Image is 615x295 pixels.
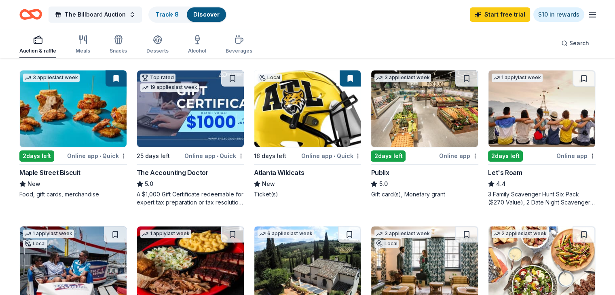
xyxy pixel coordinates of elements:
div: Snacks [110,48,127,54]
div: Local [23,240,47,248]
div: Desserts [146,48,169,54]
span: 5.0 [379,179,387,189]
a: Image for Let's Roam1 applylast week2days leftOnline appLet's Roam4.43 Family Scavenger Hunt Six ... [488,70,596,206]
span: • [334,153,335,159]
a: Home [19,5,42,24]
div: Alcohol [188,48,206,54]
div: A $1,000 Gift Certificate redeemable for expert tax preparation or tax resolution services—recipi... [137,190,244,206]
img: Image for Atlanta Wildcats [254,70,361,147]
button: Meals [76,32,90,58]
div: Meals [76,48,90,54]
div: 2 applies last week [492,230,548,238]
div: Food, gift cards, merchandise [19,190,127,198]
div: Top rated [140,74,175,82]
span: The Billboard Auction [65,10,126,19]
a: Start free trial [470,7,530,22]
span: 5.0 [145,179,153,189]
span: • [217,153,218,159]
div: Atlanta Wildcats [254,168,304,177]
div: Let's Roam [488,168,522,177]
div: Gift card(s), Monetary grant [371,190,478,198]
button: Auction & raffle [19,32,56,58]
div: 3 Family Scavenger Hunt Six Pack ($270 Value), 2 Date Night Scavenger Hunt Two Pack ($130 Value) [488,190,596,206]
button: Beverages [226,32,252,58]
div: Beverages [226,48,252,54]
div: 1 apply last week [492,74,543,82]
div: 2 days left [19,150,54,162]
span: 4.4 [496,179,506,189]
span: New [262,179,275,189]
button: Track· 8Discover [148,6,227,23]
div: Local [374,240,399,248]
div: Online app Quick [184,151,244,161]
img: Image for Publix [371,70,478,147]
button: Search [555,35,596,51]
img: Image for The Accounting Doctor [137,70,244,147]
button: Desserts [146,32,169,58]
div: Local [258,74,282,82]
a: $10 in rewards [533,7,584,22]
img: Image for Let's Roam [488,70,595,147]
div: Online app [556,151,596,161]
div: 18 days left [254,151,286,161]
div: The Accounting Doctor [137,168,209,177]
button: Alcohol [188,32,206,58]
div: 2 days left [488,150,523,162]
a: Image for The Accounting DoctorTop rated19 applieslast week25 days leftOnline app•QuickThe Accoun... [137,70,244,206]
div: Online app Quick [301,151,361,161]
div: 6 applies last week [258,230,314,238]
div: Ticket(s) [254,190,361,198]
span: New [27,179,40,189]
a: Discover [193,11,220,18]
span: • [99,153,101,159]
img: Image for Maple Street Biscuit [20,70,127,147]
div: 1 apply last week [140,230,191,238]
div: 3 applies last week [374,74,431,82]
div: 3 applies last week [374,230,431,238]
button: The Billboard Auction [49,6,142,23]
div: Publix [371,168,389,177]
div: Online app Quick [67,151,127,161]
div: 19 applies last week [140,83,199,92]
a: Image for Atlanta WildcatsLocal18 days leftOnline app•QuickAtlanta WildcatsNewTicket(s) [254,70,361,198]
div: Online app [439,151,478,161]
div: 2 days left [371,150,406,162]
span: Search [569,38,589,48]
div: Maple Street Biscuit [19,168,80,177]
a: Track· 8 [156,11,179,18]
a: Image for Publix3 applieslast week2days leftOnline appPublix5.0Gift card(s), Monetary grant [371,70,478,198]
div: Auction & raffle [19,48,56,54]
div: 1 apply last week [23,230,74,238]
div: 25 days left [137,151,170,161]
button: Snacks [110,32,127,58]
div: 3 applies last week [23,74,80,82]
a: Image for Maple Street Biscuit3 applieslast week2days leftOnline app•QuickMaple Street BiscuitNew... [19,70,127,198]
